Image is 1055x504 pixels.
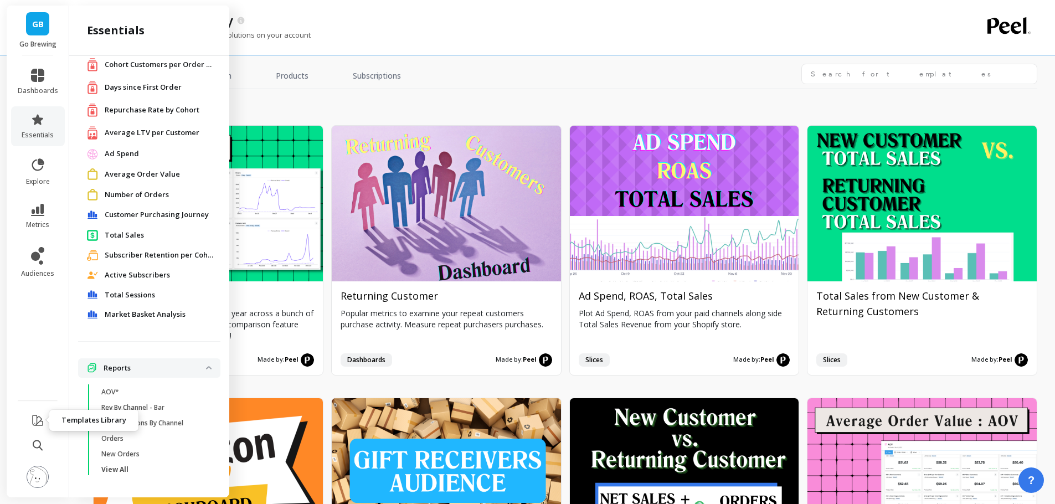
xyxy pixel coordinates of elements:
a: Customer Purchasing Journey [105,209,212,220]
span: metrics [26,220,49,229]
a: Average Order Value [105,169,212,180]
img: navigation item icon [87,103,98,117]
img: navigation item icon [87,290,98,299]
a: Ad Spend [105,148,212,160]
a: Subscriber Retention per Cohort [105,250,215,261]
a: Total Sales [105,230,212,241]
a: Total Sessions [105,290,212,301]
p: Go Brewing [18,40,58,49]
span: Days since First Order [105,82,182,93]
span: Customer Purchasing Journey [105,209,209,220]
span: GB [32,18,44,30]
span: Number of Orders [105,189,169,200]
p: New Orders [101,450,140,459]
a: Subscriptions [339,64,414,89]
img: navigation item icon [87,168,98,180]
img: navigation item icon [87,229,98,241]
img: navigation item icon [87,80,98,94]
span: Total Sessions [105,290,155,301]
span: Market Basket Analysis [105,309,186,320]
img: navigation item icon [87,363,97,373]
span: Ad Spend [105,148,139,160]
nav: Tabs [93,64,414,89]
img: profile picture [27,466,49,488]
span: Average LTV per Customer [105,127,199,138]
p: View All [101,465,128,474]
a: Cohort Customers per Order Count [105,59,215,70]
a: Repurchase Rate by Cohort [105,105,212,116]
span: Total Sales [105,230,144,241]
span: ? [1028,472,1035,488]
img: navigation item icon [87,58,98,71]
a: Number of Orders [105,189,212,200]
img: down caret icon [206,366,212,369]
img: navigation item icon [87,126,98,140]
img: navigation item icon [87,250,98,261]
img: navigation item icon [87,189,98,200]
img: navigation item icon [87,210,98,219]
span: dashboards [18,86,58,95]
span: Repurchase Rate by Cohort [105,105,199,116]
p: Orders [101,434,123,443]
span: Active Subscribers [105,270,170,281]
span: audiences [21,269,54,278]
button: ? [1018,467,1044,493]
p: Rev By Channel - Bar [101,403,164,412]
a: Products [263,64,322,89]
span: essentials [22,131,54,140]
p: Total Sessions By Channel [101,419,183,428]
span: explore [26,177,50,186]
p: Reports [104,363,206,374]
a: Days since First Order [105,82,212,93]
a: Active Subscribers [105,270,212,281]
img: navigation item icon [87,310,98,319]
h2: essentials [87,23,145,38]
input: Search for templates [801,64,1037,84]
img: navigation item icon [87,271,98,279]
img: navigation item icon [87,148,98,160]
a: Average LTV per Customer [105,127,212,138]
span: Average Order Value [105,169,180,180]
h2: growth [93,100,1037,116]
